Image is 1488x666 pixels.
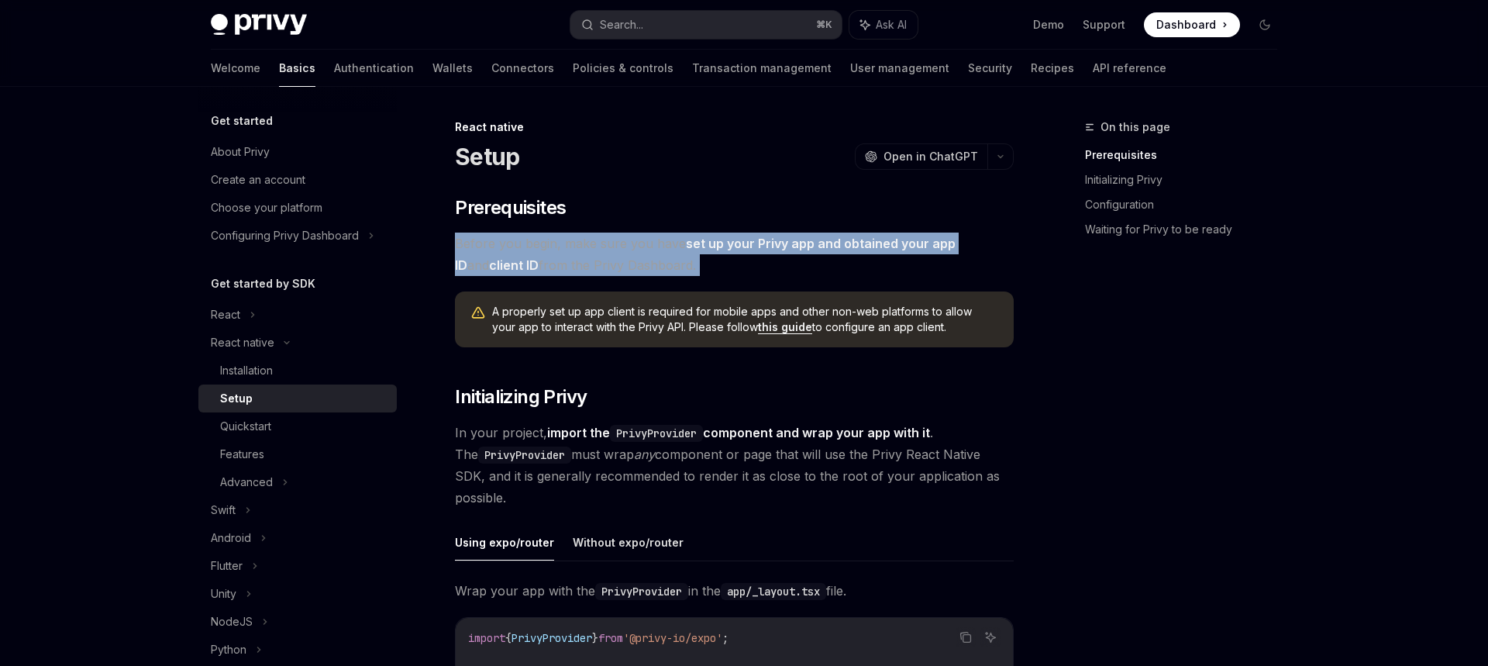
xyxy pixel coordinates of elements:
span: A properly set up app client is required for mobile apps and other non-web platforms to allow you... [492,304,998,335]
span: Open in ChatGPT [883,149,978,164]
a: Security [968,50,1012,87]
a: Recipes [1031,50,1074,87]
button: Copy the contents from the code block [956,627,976,647]
div: Create an account [211,171,305,189]
a: API reference [1093,50,1166,87]
div: Unity [211,585,236,603]
svg: Warning [470,305,486,321]
a: User management [850,50,949,87]
div: Python [211,640,246,659]
a: Create an account [198,166,397,194]
div: Choose your platform [211,198,322,217]
button: Toggle dark mode [1252,12,1277,37]
span: } [592,631,598,645]
code: app/_layout.tsx [721,583,826,600]
div: Setup [220,389,253,408]
a: client ID [489,257,539,274]
span: import [468,631,505,645]
div: React [211,305,240,324]
a: Features [198,440,397,468]
a: Waiting for Privy to be ready [1085,217,1290,242]
img: dark logo [211,14,307,36]
a: About Privy [198,138,397,166]
a: Transaction management [692,50,832,87]
code: PrivyProvider [478,447,571,464]
a: Authentication [334,50,414,87]
div: Advanced [220,473,273,492]
h5: Get started by SDK [211,274,315,293]
div: Features [220,445,264,464]
a: set up your Privy app and obtained your app ID [455,236,956,274]
span: PrivyProvider [511,631,592,645]
span: Prerequisites [455,195,566,220]
a: Quickstart [198,412,397,440]
div: React native [211,333,274,352]
span: ⌘ K [816,19,832,31]
span: ; [722,631,728,645]
a: Initializing Privy [1085,167,1290,192]
button: Without expo/router [573,524,684,561]
a: Prerequisites [1085,143,1290,167]
button: Using expo/router [455,524,554,561]
div: About Privy [211,143,270,161]
div: React native [455,119,1014,135]
span: from [598,631,623,645]
span: Before you begin, make sure you have and from the Privy Dashboard. [455,233,1014,276]
span: '@privy-io/expo' [623,631,722,645]
span: Wrap your app with the in the file. [455,580,1014,602]
span: Initializing Privy [455,385,587,409]
a: Configuration [1085,192,1290,217]
a: Installation [198,357,397,385]
code: PrivyProvider [610,425,703,442]
a: Choose your platform [198,194,397,222]
div: Swift [211,501,236,519]
code: PrivyProvider [595,583,688,600]
em: any [634,447,655,462]
h5: Get started [211,112,273,130]
a: Basics [279,50,315,87]
button: Open in ChatGPT [855,143,987,170]
div: Quickstart [220,417,271,436]
button: Ask AI [980,627,1001,647]
a: Wallets [432,50,473,87]
a: this guide [758,320,812,334]
span: On this page [1100,118,1170,136]
strong: import the component and wrap your app with it [547,425,930,440]
h1: Setup [455,143,519,171]
div: Flutter [211,557,243,575]
button: Search...⌘K [570,11,842,39]
span: { [505,631,511,645]
a: Policies & controls [573,50,673,87]
div: Configuring Privy Dashboard [211,226,359,245]
a: Connectors [491,50,554,87]
a: Dashboard [1144,12,1240,37]
span: Dashboard [1156,17,1216,33]
a: Support [1083,17,1125,33]
div: NodeJS [211,613,253,631]
span: Ask AI [876,17,907,33]
span: In your project, . The must wrap component or page that will use the Privy React Native SDK, and ... [455,422,1014,509]
div: Android [211,529,251,547]
a: Setup [198,385,397,412]
a: Welcome [211,50,260,87]
div: Search... [600,16,643,34]
a: Demo [1033,17,1064,33]
button: Ask AI [849,11,918,39]
div: Installation [220,361,273,380]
